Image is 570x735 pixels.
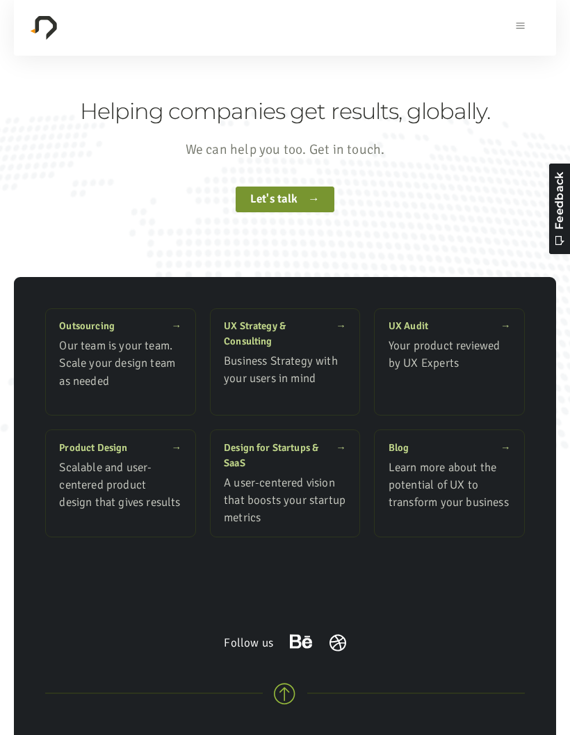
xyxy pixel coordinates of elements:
span: UX Strategy & Consulting [224,319,336,349]
img: Dribble profile [329,634,346,651]
a: UX Strategy & ConsultingBusiness Strategy with your users in mind [210,308,361,416]
a: Design for Startups & SaaSA user-centered vision that boosts your startup metrics [210,429,361,537]
button: Open navigation menu [510,13,532,42]
a: Product DesignScalable and user-centered product design that gives results [45,429,196,537]
a: UX AuditYour product reviewed by UX Experts [374,308,525,416]
span: Our team is your team. Scale your design team as needed [59,337,181,390]
span: Product Design [59,441,127,456]
span: Your product reviewed by UX Experts [389,337,511,372]
div: Follow us [224,634,273,651]
nav: Main [501,13,539,42]
span: Outsourcing [59,319,115,334]
div: Helping companies get results, globally. [80,95,491,128]
span: Scalable and user-centered product design that gives results [59,459,181,512]
span: Learn more about the potential of UX to transform your business [389,459,511,512]
span: Business Strategy with your users in mind [224,352,346,388]
span: Design for Startups & SaaS [224,441,336,471]
a: BlogLearn more about the potential of UX to transform your business [374,429,525,537]
span: Feedback [19,3,83,17]
a: Let's talk [236,187,334,212]
span: A user-centered vision that boosts your startup metrics [224,474,346,527]
iframe: [object Object]2 Dark [220,581,352,612]
span: Blog [389,441,409,456]
span: UX Audit [389,319,428,334]
span:  [9,6,18,15]
a: OutsourcingOur team is your team. Scale your design team as needed [45,308,196,416]
div: We can help you too. Get in touch. [186,140,385,160]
